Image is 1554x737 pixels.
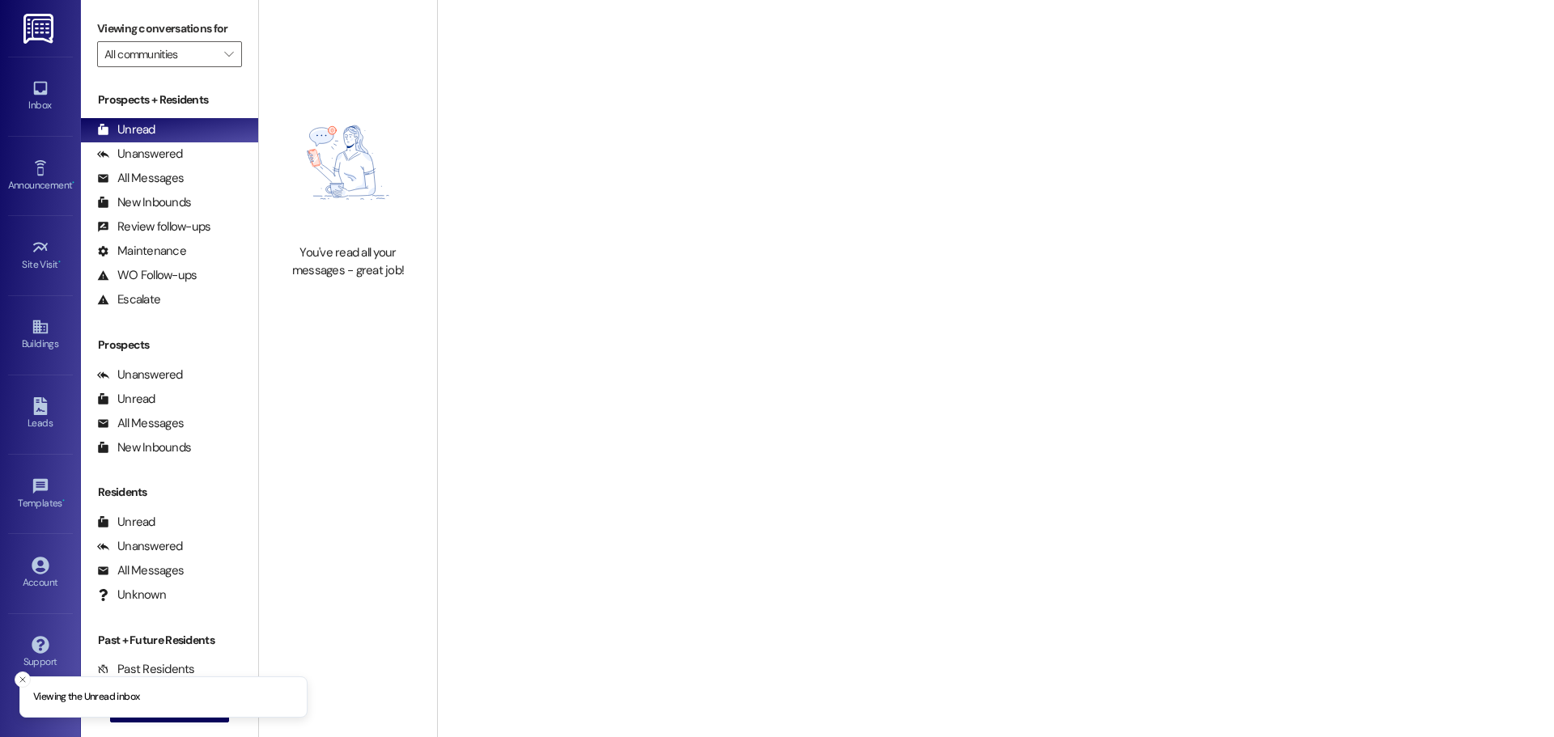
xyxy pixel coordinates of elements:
div: Review follow-ups [97,218,210,235]
span: • [72,177,74,188]
div: Unanswered [97,538,183,555]
div: Unanswered [97,366,183,383]
div: Unread [97,514,155,531]
div: All Messages [97,170,184,187]
label: Viewing conversations for [97,16,242,41]
span: • [58,256,61,268]
div: New Inbounds [97,194,191,211]
div: Past + Future Residents [81,632,258,649]
div: New Inbounds [97,439,191,456]
a: Inbox [8,74,73,118]
div: Prospects [81,337,258,354]
a: Account [8,552,73,595]
a: Templates • [8,472,73,516]
button: Close toast [15,671,31,688]
p: Viewing the Unread inbox [33,690,139,705]
div: Unread [97,121,155,138]
img: empty-state [277,89,419,236]
div: Prospects + Residents [81,91,258,108]
img: ResiDesk Logo [23,14,57,44]
div: All Messages [97,562,184,579]
div: Unknown [97,587,166,604]
div: Residents [81,484,258,501]
i:  [224,48,233,61]
div: You've read all your messages - great job! [277,244,419,279]
div: Unanswered [97,146,183,163]
div: Past Residents [97,661,195,678]
a: Site Visit • [8,234,73,277]
div: Maintenance [97,243,186,260]
a: Leads [8,392,73,436]
div: Escalate [97,291,160,308]
input: All communities [104,41,216,67]
div: All Messages [97,415,184,432]
a: Buildings [8,313,73,357]
a: Support [8,631,73,675]
span: • [62,495,65,506]
div: Unread [97,391,155,408]
div: WO Follow-ups [97,267,197,284]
